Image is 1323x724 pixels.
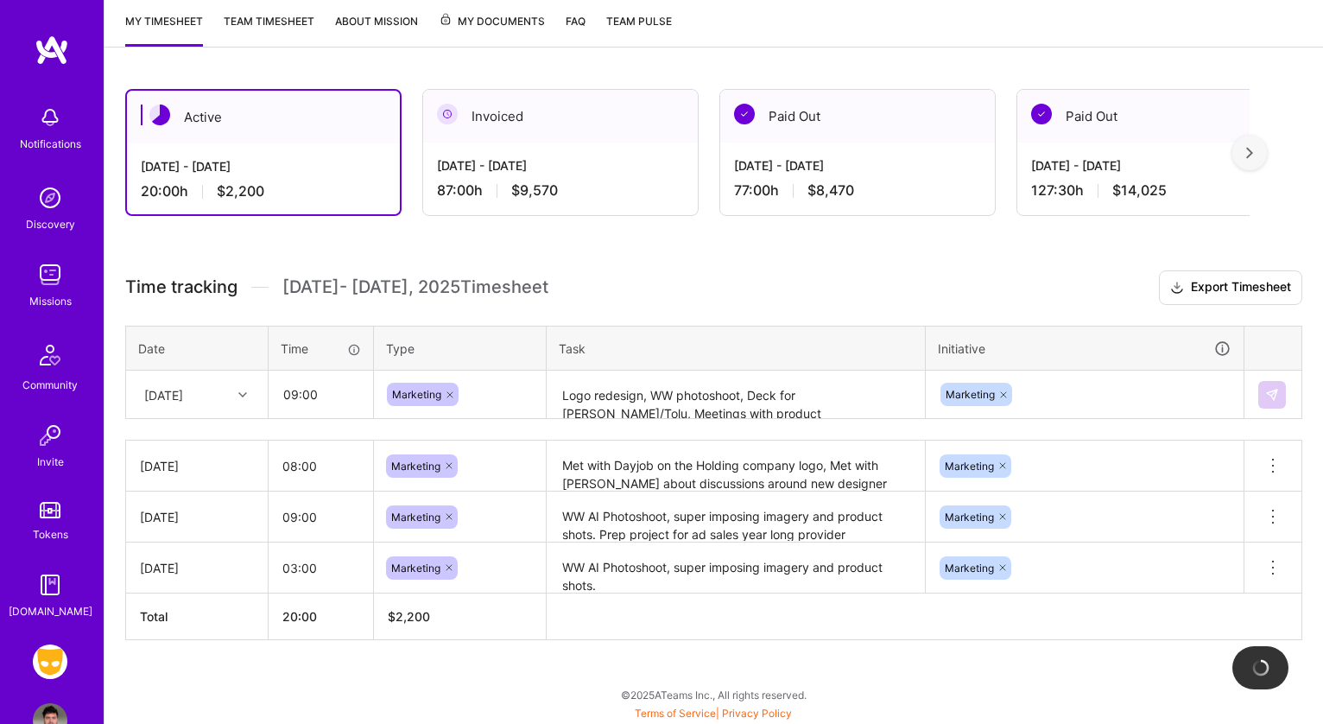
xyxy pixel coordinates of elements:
[269,443,373,489] input: HH:MM
[1246,147,1253,159] img: right
[1265,388,1279,402] img: Submit
[149,105,170,125] img: Active
[606,15,672,28] span: Team Pulse
[722,707,792,720] a: Privacy Policy
[606,12,672,47] a: Team Pulse
[140,457,254,475] div: [DATE]
[335,12,418,47] a: About Mission
[548,442,923,491] textarea: Met with Dayjob on the Holding company logo, Met with [PERSON_NAME] about discussions around new ...
[1031,156,1278,175] div: [DATE] - [DATE]
[945,562,994,575] span: Marketing
[734,104,755,124] img: Paid Out
[126,326,269,371] th: Date
[1250,657,1271,678] img: loading
[126,594,269,640] th: Total
[281,340,361,358] div: Time
[29,292,72,310] div: Missions
[238,391,247,399] i: icon Chevron
[141,157,386,175] div: [DATE] - [DATE]
[945,460,994,473] span: Marketing
[437,104,458,124] img: Invoiced
[269,594,374,640] th: 20:00
[734,156,981,175] div: [DATE] - [DATE]
[141,182,386,200] div: 20:00 h
[720,90,995,143] div: Paid Out
[548,544,923,592] textarea: WW AI Photoshoot, super imposing imagery and product shots.
[33,418,67,453] img: Invite
[125,276,237,298] span: Time tracking
[391,460,440,473] span: Marketing
[37,453,64,471] div: Invite
[9,602,92,620] div: [DOMAIN_NAME]
[1031,104,1052,124] img: Paid Out
[423,90,698,143] div: Invoiced
[392,388,441,401] span: Marketing
[548,372,923,418] textarea: Logo redesign, WW photoshoot, Deck for [PERSON_NAME]/Tolu, Meetings with product
[566,12,586,47] a: FAQ
[938,339,1231,359] div: Initiative
[26,215,75,233] div: Discovery
[127,91,400,143] div: Active
[217,182,264,200] span: $2,200
[35,35,69,66] img: logo
[635,707,716,720] a: Terms of Service
[1031,181,1278,200] div: 127:30 h
[807,181,854,200] span: $8,470
[224,12,314,47] a: Team timesheet
[33,257,67,292] img: teamwork
[33,568,67,602] img: guide book
[1112,181,1167,200] span: $14,025
[125,12,203,47] a: My timesheet
[33,645,67,679] img: Grindr: Product & Marketing
[144,385,183,403] div: [DATE]
[511,181,558,200] span: $9,570
[33,525,68,543] div: Tokens
[40,502,60,518] img: tokens
[439,12,545,47] a: My Documents
[20,135,81,153] div: Notifications
[22,376,78,394] div: Community
[548,493,923,541] textarea: WW AI Photoshoot, super imposing imagery and product shots. Prep project for ad sales year long p...
[1170,279,1184,297] i: icon Download
[734,181,981,200] div: 77:00 h
[33,181,67,215] img: discovery
[1017,90,1292,143] div: Paid Out
[374,326,547,371] th: Type
[269,372,372,417] input: HH:MM
[1258,381,1288,409] div: null
[269,494,373,540] input: HH:MM
[945,511,994,524] span: Marketing
[388,609,430,624] span: $ 2,200
[140,508,254,526] div: [DATE]
[439,12,545,31] span: My Documents
[28,645,72,679] a: Grindr: Product & Marketing
[391,562,440,575] span: Marketing
[140,559,254,577] div: [DATE]
[33,100,67,135] img: bell
[437,156,684,175] div: [DATE] - [DATE]
[437,181,684,200] div: 87:00 h
[29,334,71,376] img: Community
[104,673,1323,716] div: © 2025 ATeams Inc., All rights reserved.
[547,326,926,371] th: Task
[946,388,995,401] span: Marketing
[1159,270,1302,305] button: Export Timesheet
[269,545,373,591] input: HH:MM
[282,276,548,298] span: [DATE] - [DATE] , 2025 Timesheet
[635,707,792,720] span: |
[391,511,440,524] span: Marketing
